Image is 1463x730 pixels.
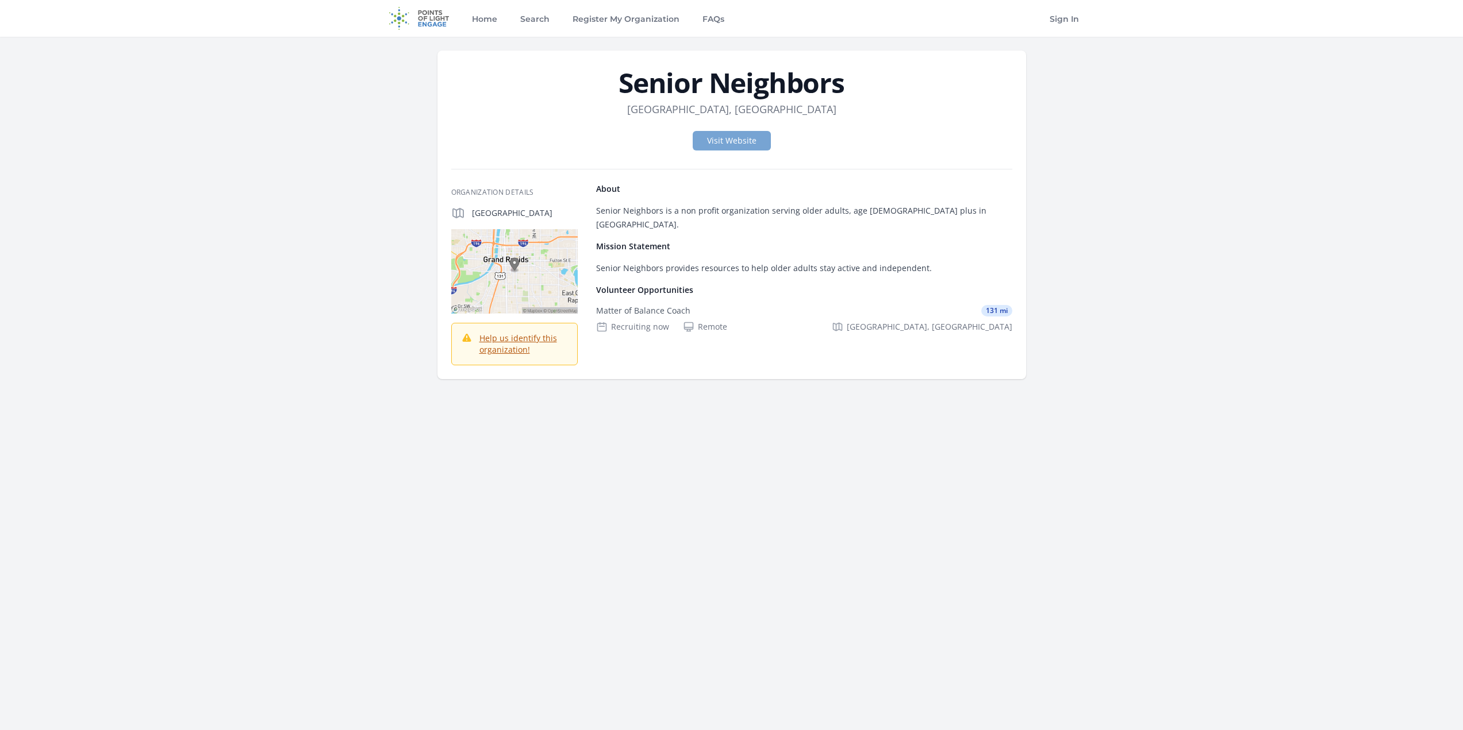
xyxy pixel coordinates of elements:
h4: Mission Statement [596,241,1012,252]
span: 131 mi [981,305,1012,316]
a: Help us identify this organization! [479,333,557,355]
p: Senior Neighbors is a non profit organization serving older adults, age [DEMOGRAPHIC_DATA] plus i... [596,204,1012,231]
p: [GEOGRAPHIC_DATA] [472,207,578,219]
img: Map [451,229,578,314]
a: Matter of Balance Coach 131 mi Recruiting now Remote [GEOGRAPHIC_DATA], [GEOGRAPHIC_DATA] [592,296,1017,342]
h4: Volunteer Opportunities [596,284,1012,296]
h4: About [596,183,1012,195]
div: Recruiting now [596,321,669,333]
div: Matter of Balance Coach [596,305,690,316]
span: [GEOGRAPHIC_DATA], [GEOGRAPHIC_DATA] [847,321,1012,333]
h1: Senior Neighbors [451,69,1012,96]
p: Senior Neighbors provides resources to help older adults stay active and independent. [596,261,1012,275]
a: Visit Website [693,131,771,150]
dd: [GEOGRAPHIC_DATA], [GEOGRAPHIC_DATA] [627,101,836,117]
div: Remote [683,321,727,333]
h3: Organization Details [451,188,578,197]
